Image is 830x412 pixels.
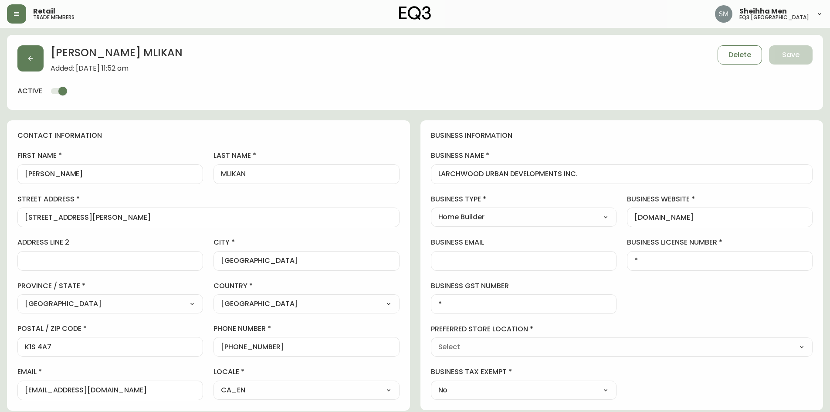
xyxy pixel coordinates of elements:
label: phone number [213,324,399,334]
button: Delete [718,45,762,65]
h4: business information [431,131,813,140]
span: Added: [DATE] 11:52 am [51,65,183,72]
h4: contact information [17,131,400,140]
label: business tax exempt [431,367,617,377]
span: Sheihha Men [739,8,787,15]
label: business license number [627,238,813,247]
label: business name [431,151,813,160]
label: address line 2 [17,238,203,247]
label: business type [431,194,617,204]
label: postal / zip code [17,324,203,334]
label: email [17,367,203,377]
label: business email [431,238,617,247]
img: logo [399,6,431,20]
h5: trade members [33,15,75,20]
label: preferred store location [431,324,813,334]
span: Retail [33,8,55,15]
img: cfa6f7b0e1fd34ea0d7b164297c1067f [715,5,732,23]
label: street address [17,194,400,204]
label: business website [627,194,813,204]
h5: eq3 [GEOGRAPHIC_DATA] [739,15,809,20]
label: first name [17,151,203,160]
label: locale [213,367,399,377]
h2: [PERSON_NAME] MLIKAN [51,45,183,65]
label: last name [213,151,399,160]
label: city [213,238,399,247]
input: https://www.designshop.com [634,213,805,221]
label: business gst number [431,281,617,291]
label: country [213,281,399,291]
span: Delete [728,50,751,60]
h4: active [17,86,42,96]
label: province / state [17,281,203,291]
